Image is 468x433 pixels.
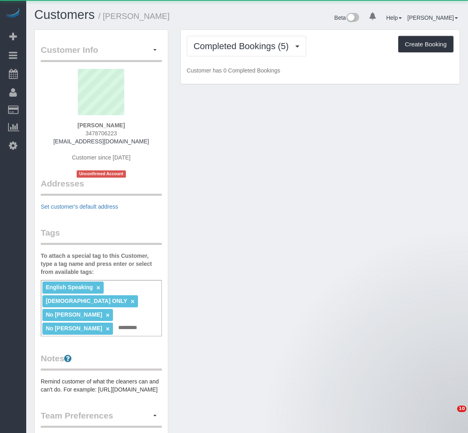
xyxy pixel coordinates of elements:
[41,252,162,276] label: To attach a special tag to this Customer, type a tag name and press enter or select from availabl...
[41,227,162,245] legend: Tags
[41,377,162,394] pre: Remind customer of what the cleaners can and can't do. For example: [URL][DOMAIN_NAME]
[187,36,306,56] button: Completed Bookings (5)
[98,12,170,21] small: / [PERSON_NAME]
[5,8,21,19] img: Automaid Logo
[131,298,134,305] a: ×
[34,8,95,22] a: Customers
[407,15,458,21] a: [PERSON_NAME]
[46,311,102,318] span: No [PERSON_NAME]
[457,406,466,412] span: 10
[41,44,162,62] legend: Customer Info
[441,406,460,425] iframe: Intercom live chat
[334,15,359,21] a: Beta
[77,170,126,177] span: Unconfirmed Account
[72,154,130,161] span: Customer since [DATE]
[96,284,100,291] a: ×
[46,298,127,304] span: [DEMOGRAPHIC_DATA] ONLY
[187,66,453,75] p: Customer has 0 Completed Bookings
[77,122,125,128] strong: [PERSON_NAME]
[41,352,162,371] legend: Notes
[106,312,109,319] a: ×
[53,138,149,145] a: [EMAIL_ADDRESS][DOMAIN_NAME]
[46,284,93,290] span: English Speaking
[398,36,453,53] button: Create Booking
[46,325,102,331] span: No [PERSON_NAME]
[346,13,359,23] img: New interface
[194,41,293,51] span: Completed Bookings (5)
[106,325,109,332] a: ×
[386,15,402,21] a: Help
[41,410,162,428] legend: Team Preferences
[86,130,117,137] span: 3478706223
[41,203,118,210] a: Set customer's default address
